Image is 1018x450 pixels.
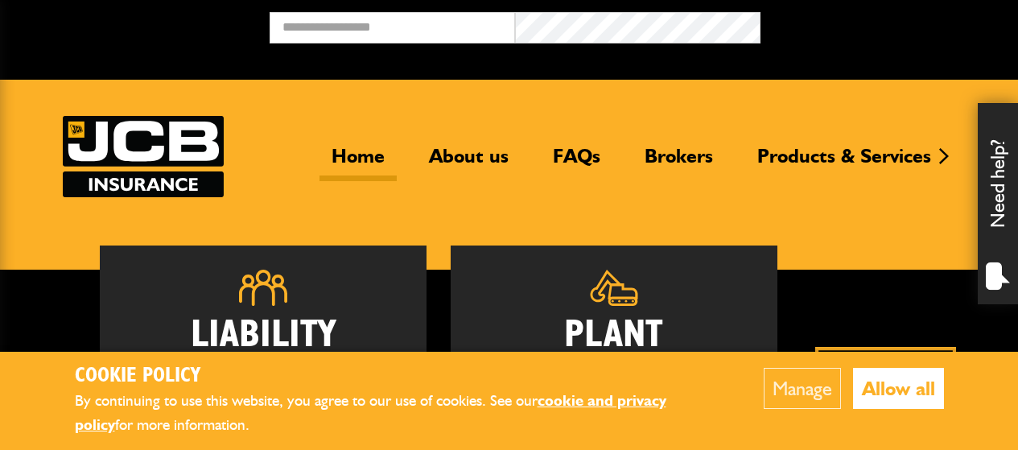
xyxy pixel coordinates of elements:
a: cookie and privacy policy [75,391,666,435]
button: Broker Login [760,12,1006,37]
button: Allow all [853,368,944,409]
a: FAQs [541,144,612,181]
h2: Cookie Policy [75,364,715,389]
h2: Plant Insurance [475,318,753,387]
img: JCB Insurance Services logo [63,116,224,197]
a: Brokers [633,144,725,181]
a: Products & Services [745,144,943,181]
a: Home [319,144,397,181]
a: JCB Insurance Services [63,116,224,197]
a: About us [417,144,521,181]
button: Manage [764,368,841,409]
h2: Liability Insurance [124,318,402,396]
p: By continuing to use this website, you agree to our use of cookies. See our for more information. [75,389,715,438]
div: Need help? [978,103,1018,304]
